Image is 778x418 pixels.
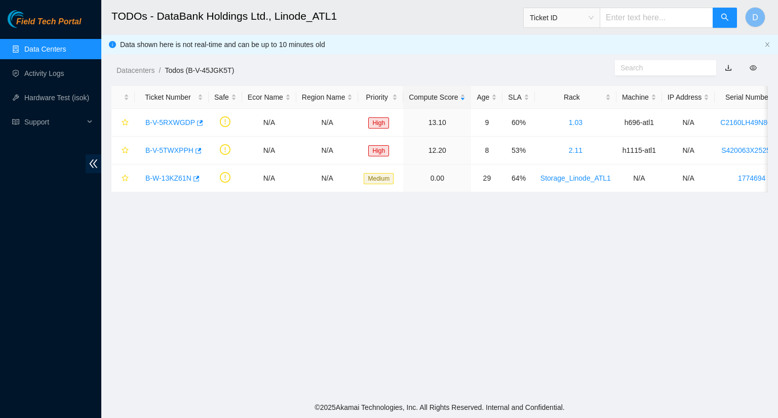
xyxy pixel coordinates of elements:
[620,62,703,73] input: Search
[12,118,19,126] span: read
[600,8,713,28] input: Enter text here...
[471,109,502,137] td: 9
[662,109,715,137] td: N/A
[745,7,765,27] button: D
[16,17,81,27] span: Field Tech Portal
[471,137,502,164] td: 8
[502,137,534,164] td: 53%
[403,164,471,192] td: 0.00
[364,173,394,184] span: Medium
[122,147,129,155] span: star
[717,60,740,76] button: download
[220,116,230,127] span: exclamation-circle
[296,164,359,192] td: N/A
[368,117,389,129] span: High
[540,174,611,182] a: Storage_Linode_ATL1
[296,137,359,164] td: N/A
[750,64,757,71] span: eye
[117,142,129,158] button: star
[569,146,582,154] a: 2.11
[117,114,129,131] button: star
[8,18,81,31] a: Akamai TechnologiesField Tech Portal
[24,94,89,102] a: Hardware Test (isok)
[24,45,66,53] a: Data Centers
[242,164,296,192] td: N/A
[721,13,729,23] span: search
[24,112,84,132] span: Support
[242,137,296,164] td: N/A
[220,144,230,155] span: exclamation-circle
[662,137,715,164] td: N/A
[86,154,101,173] span: double-left
[569,118,582,127] a: 1.03
[502,164,534,192] td: 64%
[116,66,154,74] a: Datacenters
[616,109,662,137] td: h696-atl1
[471,164,502,192] td: 29
[713,8,737,28] button: search
[662,164,715,192] td: N/A
[725,64,732,72] a: download
[159,66,161,74] span: /
[165,66,234,74] a: Todos (B-V-45JGK5T)
[101,397,778,418] footer: © 2025 Akamai Technologies, Inc. All Rights Reserved. Internal and Confidential.
[530,10,594,25] span: Ticket ID
[368,145,389,156] span: High
[145,174,191,182] a: B-W-13KZ61N
[220,172,230,183] span: exclamation-circle
[145,118,195,127] a: B-V-5RXWGDP
[24,69,64,77] a: Activity Logs
[764,41,770,48] button: close
[738,174,766,182] a: 1774694
[122,175,129,183] span: star
[242,109,296,137] td: N/A
[122,119,129,127] span: star
[616,164,662,192] td: N/A
[616,137,662,164] td: h1115-atl1
[145,146,193,154] a: B-V-5TWXPPH
[752,11,758,24] span: D
[296,109,359,137] td: N/A
[8,10,51,28] img: Akamai Technologies
[502,109,534,137] td: 60%
[117,170,129,186] button: star
[403,137,471,164] td: 12.20
[403,109,471,137] td: 13.10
